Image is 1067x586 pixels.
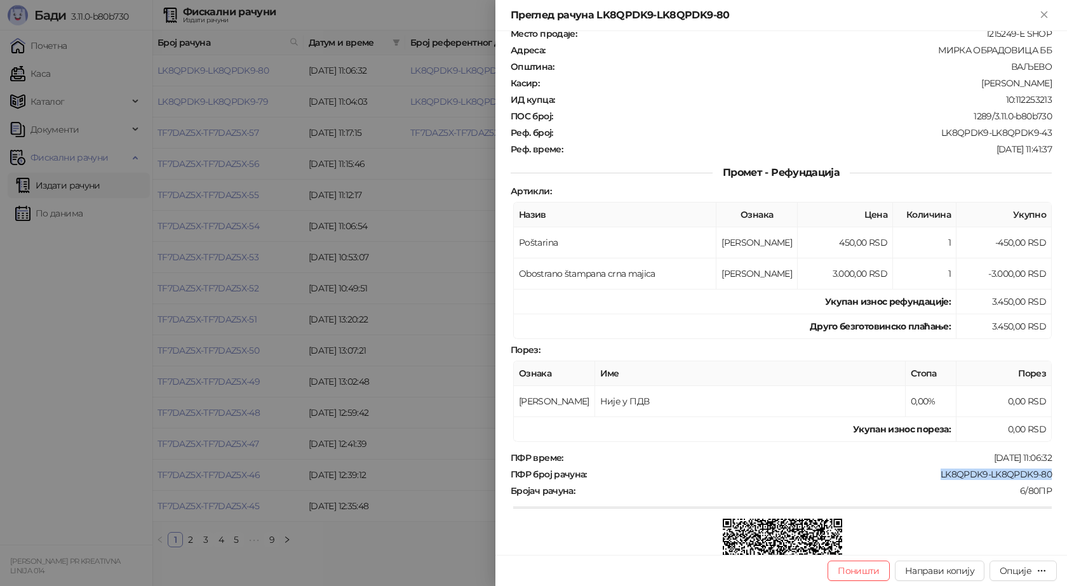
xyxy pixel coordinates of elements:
[514,386,595,417] td: [PERSON_NAME]
[956,290,1052,314] td: 3.450,00 RSD
[810,321,951,332] strong: Друго безготовинско плаћање :
[511,28,577,39] strong: Место продаје :
[1037,8,1052,23] button: Close
[906,361,956,386] th: Стопа
[956,314,1052,339] td: 3.450,00 RSD
[511,61,554,72] strong: Општина :
[893,258,956,290] td: 1
[511,44,546,56] strong: Адреса :
[716,258,798,290] td: [PERSON_NAME]
[906,386,956,417] td: 0,00%
[511,110,553,122] strong: ПОС број :
[1000,565,1031,576] div: Опције
[798,203,893,227] th: Цена
[956,386,1052,417] td: 0,00 RSD
[511,94,554,105] strong: ИД купца :
[556,94,1053,105] div: 10:112253213
[895,561,984,581] button: Направи копију
[798,227,893,258] td: 450,00 RSD
[514,227,716,258] td: Poštarina
[511,452,563,463] strong: ПФР време :
[716,227,798,258] td: [PERSON_NAME]
[893,227,956,258] td: 1
[511,344,540,356] strong: Порез :
[588,469,1053,480] div: LK8QPDK9-LK8QPDK9-80
[578,28,1053,39] div: 1215249-E SHOP
[595,361,906,386] th: Име
[511,469,587,480] strong: ПФР број рачуна :
[565,452,1053,463] div: [DATE] 11:06:32
[511,143,563,155] strong: Реф. време :
[514,203,716,227] th: Назив
[547,44,1053,56] div: МИРКА ОБРАДОВИЦА ББ
[853,423,951,435] strong: Укупан износ пореза:
[956,227,1052,258] td: -450,00 RSD
[511,77,539,89] strong: Касир :
[956,361,1052,386] th: Порез
[713,166,850,178] span: Промет - Рефундација
[514,361,595,386] th: Ознака
[554,127,1053,138] div: LK8QPDK9-LK8QPDK9-43
[511,127,553,138] strong: Реф. број :
[825,296,951,307] strong: Укупан износ рефундације :
[905,565,974,576] span: Направи копију
[990,561,1057,581] button: Опције
[555,61,1053,72] div: ВАЉЕВО
[956,203,1052,227] th: Укупно
[956,258,1052,290] td: -3.000,00 RSD
[554,110,1053,122] div: 1289/3.11.0-b80b730
[511,185,551,197] strong: Артикли :
[595,386,906,417] td: Није у ПДВ
[716,203,798,227] th: Ознака
[514,258,716,290] td: Obostrano štampana crna majica
[893,203,956,227] th: Количина
[828,561,890,581] button: Поништи
[798,258,893,290] td: 3.000,00 RSD
[511,485,575,496] strong: Бројач рачуна :
[956,417,1052,442] td: 0,00 RSD
[576,485,1053,496] div: 6/80ПР
[540,77,1053,89] div: [PERSON_NAME]
[564,143,1053,155] div: [DATE] 11:41:37
[511,8,1037,23] div: Преглед рачуна LK8QPDK9-LK8QPDK9-80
